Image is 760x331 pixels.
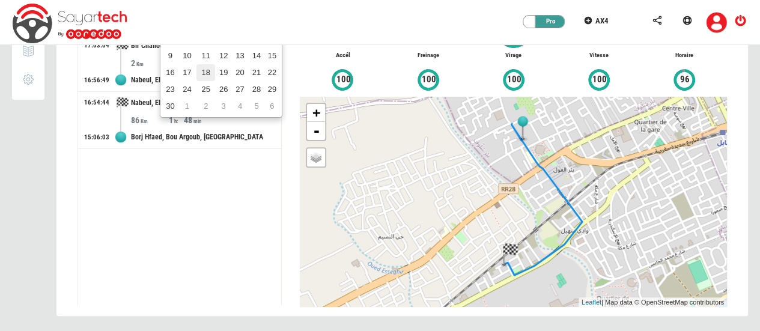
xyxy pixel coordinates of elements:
td: 9 [163,47,177,64]
td: 6 [265,98,279,115]
img: tripview_af.png [514,116,532,141]
div: Borj Hfaed, Bou Argoub, [GEOGRAPHIC_DATA], [GEOGRAPHIC_DATA] [131,126,263,148]
p: Vitesse [556,51,642,60]
p: Accél [300,51,385,60]
div: 16:56:49 [84,76,109,85]
td: 11 [196,47,215,64]
td: 29 [265,81,279,98]
td: 21 [248,64,264,81]
div: 17:03:04 [84,41,109,50]
td: 19 [215,64,231,81]
span: 100 [592,73,607,87]
td: 18 [196,64,215,81]
div: 16:54:44 [84,98,109,108]
div: 48 [184,114,222,126]
td: 24 [178,81,196,98]
span: 100 [335,73,351,87]
a: Leaflet [582,299,601,306]
td: 22 [265,64,279,81]
span: 96 [679,73,690,87]
div: 86 [131,114,169,126]
div: Nabeul, El Asouak, [GEOGRAPHIC_DATA], 8000, [GEOGRAPHIC_DATA] [131,69,263,91]
div: 15:06:03 [84,133,109,142]
a: Zoom in [307,104,325,122]
span: 100 [506,73,522,87]
td: 25 [196,81,215,98]
td: 14 [248,47,264,64]
td: 13 [232,47,248,64]
td: 30 [163,98,177,115]
td: 23 [163,81,177,98]
div: Pro [529,16,565,28]
td: 26 [215,81,231,98]
td: 12 [215,47,231,64]
td: 5 [248,98,264,115]
div: | Map data © OpenStreetMap contributors [579,297,727,308]
td: 15 [265,47,279,64]
td: 4 [232,98,248,115]
td: 28 [248,81,264,98]
div: 1 [169,114,184,126]
td: 10 [178,47,196,64]
img: tripview_bf.png [501,241,519,267]
span: 100 [421,73,437,87]
p: Virage [471,51,556,60]
td: 1 [178,98,196,115]
p: Horaire [642,51,727,60]
td: 2 [196,98,215,115]
div: 2 [131,57,169,69]
p: Freinage [385,51,470,60]
td: 16 [163,64,177,81]
td: 3 [215,98,231,115]
td: 17 [178,64,196,81]
a: Zoom out [307,122,325,140]
td: 20 [232,64,248,81]
span: AX4 [595,16,609,25]
td: 27 [232,81,248,98]
div: Nabeul, El Asouak, [GEOGRAPHIC_DATA], 8000, [GEOGRAPHIC_DATA] [131,92,263,114]
a: Layers [307,148,325,166]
